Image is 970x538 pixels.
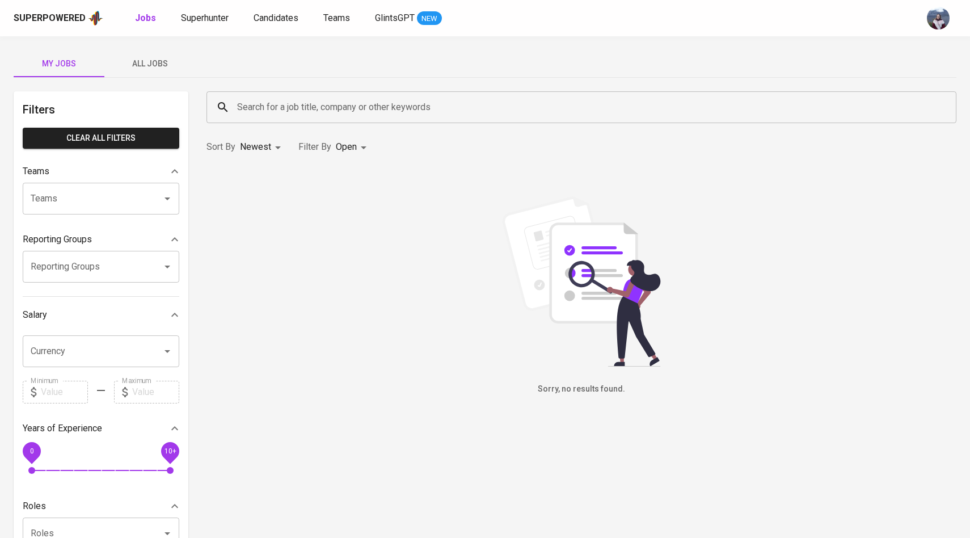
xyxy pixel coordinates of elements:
[23,228,179,251] div: Reporting Groups
[14,12,86,25] div: Superpowered
[254,12,298,23] span: Candidates
[23,304,179,326] div: Salary
[23,422,102,435] p: Years of Experience
[23,495,179,518] div: Roles
[29,447,33,455] span: 0
[927,7,950,30] img: christine.raharja@glints.com
[159,343,175,359] button: Open
[23,417,179,440] div: Years of Experience
[23,165,49,178] p: Teams
[14,10,103,27] a: Superpoweredapp logo
[32,131,170,145] span: Clear All filters
[240,137,285,158] div: Newest
[159,259,175,275] button: Open
[336,137,370,158] div: Open
[111,57,188,71] span: All Jobs
[23,160,179,183] div: Teams
[88,10,103,27] img: app logo
[23,100,179,119] h6: Filters
[23,308,47,322] p: Salary
[417,13,442,24] span: NEW
[159,191,175,207] button: Open
[336,141,357,152] span: Open
[206,140,235,154] p: Sort By
[20,57,98,71] span: My Jobs
[323,11,352,26] a: Teams
[298,140,331,154] p: Filter By
[181,11,231,26] a: Superhunter
[23,233,92,246] p: Reporting Groups
[164,447,176,455] span: 10+
[181,12,229,23] span: Superhunter
[254,11,301,26] a: Candidates
[132,381,179,403] input: Value
[23,128,179,149] button: Clear All filters
[41,381,88,403] input: Value
[375,11,442,26] a: GlintsGPT NEW
[240,140,271,154] p: Newest
[23,499,46,513] p: Roles
[496,196,667,367] img: file_searching.svg
[206,383,956,396] h6: Sorry, no results found.
[323,12,350,23] span: Teams
[375,12,415,23] span: GlintsGPT
[135,11,158,26] a: Jobs
[135,12,156,23] b: Jobs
